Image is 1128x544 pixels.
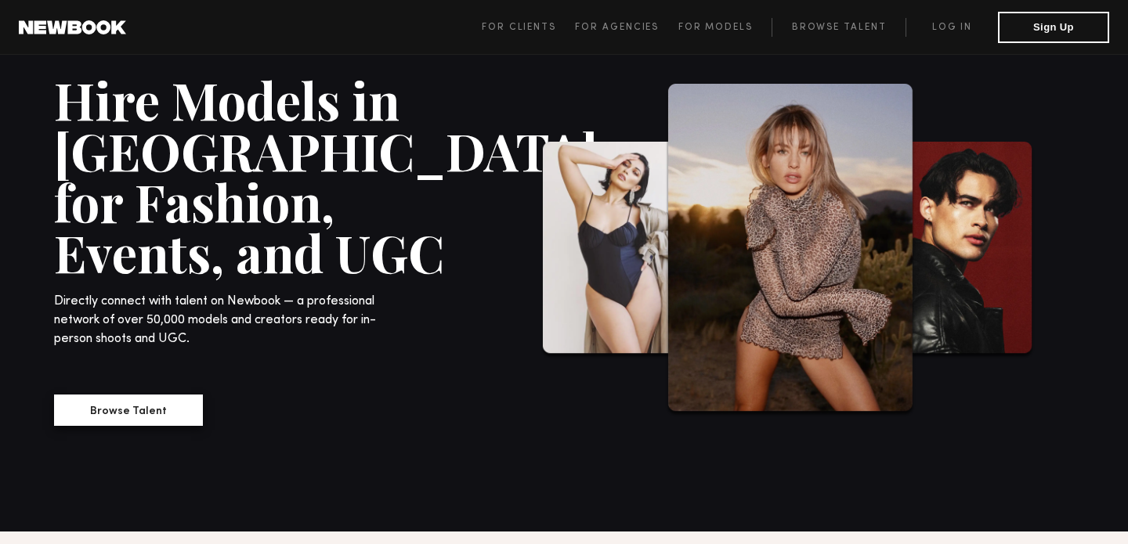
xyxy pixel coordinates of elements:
[482,18,575,37] a: For Clients
[665,84,916,417] img: Models in NYC
[575,23,659,32] span: For Agencies
[678,18,772,37] a: For Models
[540,142,704,359] img: Models in NYC
[998,12,1109,43] button: Sign Up
[54,74,454,278] h1: Hire Models in [GEOGRAPHIC_DATA] for Fashion, Events, and UGC
[54,292,389,348] p: Directly connect with talent on Newbook — a professional network of over 50,000 models and creato...
[482,23,556,32] span: For Clients
[678,23,753,32] span: For Models
[877,142,1035,359] img: Models in NYC
[575,18,678,37] a: For Agencies
[54,394,203,426] button: Browse Talent
[906,18,998,37] a: Log in
[772,18,906,37] a: Browse Talent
